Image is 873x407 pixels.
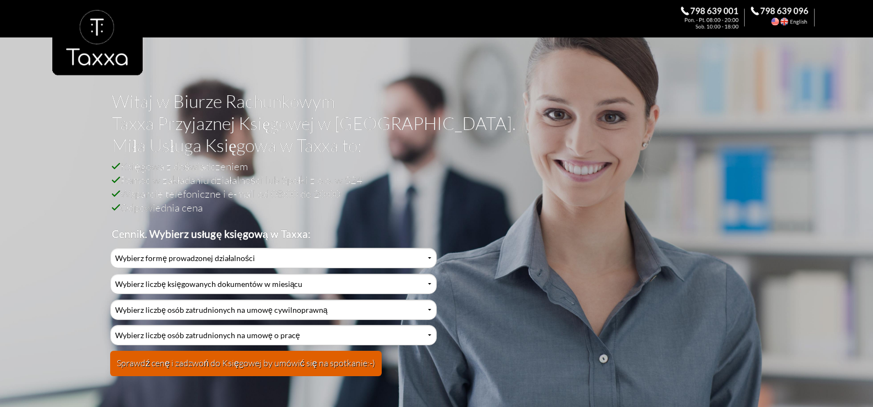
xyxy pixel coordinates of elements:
div: Call the Accountant. 798 639 096 [751,7,821,29]
b: Cennik. Wybierz usługę księgową w Taxxa: [112,227,311,240]
div: Cennik Usług Księgowych Przyjaznej Księgowej w Biurze Rachunkowym Taxxa [110,248,436,383]
h1: Witaj w Biurze Rachunkowym Taxxa Przyjaznej Księgowej w [GEOGRAPHIC_DATA]. Miła Usługa Księgowa w... [112,90,751,159]
button: Sprawdź cenę i zadzwoń do Księgowej by umówić się na spotkanie:-) [110,351,382,376]
div: Zadzwoń do Księgowej. 798 639 001 [681,7,751,29]
h2: Księgowa z doświadczeniem Pomoc w zakładaniu działalności lub Spółki z o.o. w S24 Wsparcie telefo... [112,159,751,241]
